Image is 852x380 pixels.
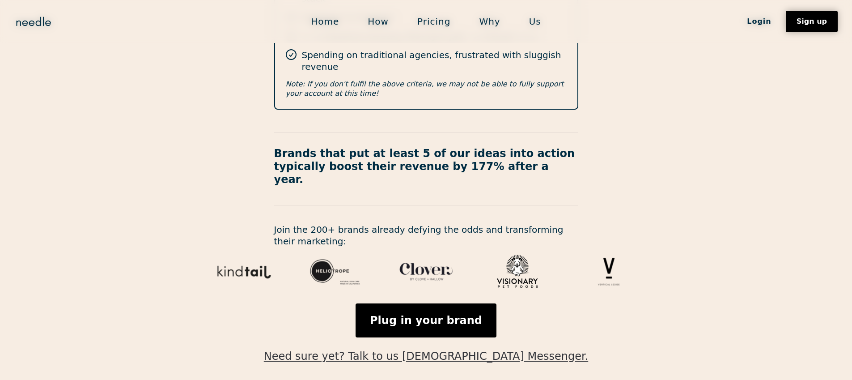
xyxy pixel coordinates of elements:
[297,12,353,31] a: Home
[465,12,514,31] a: Why
[797,18,827,25] div: Sign up
[403,12,465,31] a: Pricing
[302,49,567,73] p: Spending on traditional agencies, frustrated with sluggish revenue
[356,303,496,337] a: Plug in your brand
[274,224,578,247] p: Join the 200+ brands already defying the odds and transforming their marketing:
[515,12,555,31] a: Us
[353,12,403,31] a: How
[274,147,578,186] p: Brands that put at least 5 of our ideas into action typically boost their revenue by 177% after a...
[264,337,588,363] a: Need sure yet? Talk to us [DEMOGRAPHIC_DATA] Messenger.
[286,80,564,98] em: Note: If you don't fulfil the above criteria, we may not be able to fully support your account at...
[733,14,786,29] a: Login
[786,11,838,32] a: Sign up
